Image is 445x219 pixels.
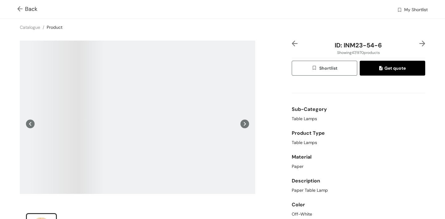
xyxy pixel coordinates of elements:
span: / [43,24,44,30]
img: quote [379,66,384,72]
img: Go back [17,6,25,13]
div: Paper [292,163,425,170]
button: wishlistShortlist [292,61,357,76]
div: Description [292,175,425,187]
a: Product [47,24,62,30]
img: left [292,41,298,46]
span: Showing 47 / 970 products [337,50,380,55]
span: Back [17,5,37,13]
div: Sub-Category [292,103,425,116]
span: ID: INM23-54-6 [335,41,382,49]
img: wishlist [311,65,319,72]
div: Off-White [292,211,425,217]
span: Get quote [379,65,406,72]
span: Paper Table Lamp [292,187,328,194]
div: Product Type [292,127,425,139]
div: Material [292,151,425,163]
img: right [419,41,425,46]
button: quoteGet quote [360,61,425,76]
a: Catalogue [20,24,40,30]
span: Shortlist [311,65,337,72]
div: Table Lamps [292,139,425,146]
div: Table Lamps [292,116,425,122]
span: My Shortlist [404,7,428,14]
div: Color [292,199,425,211]
img: wishlist [397,7,402,14]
